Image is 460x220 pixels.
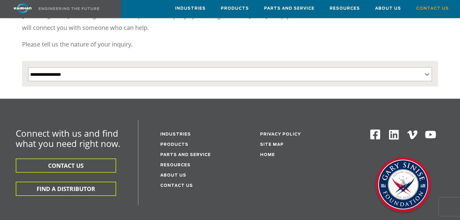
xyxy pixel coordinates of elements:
[160,153,211,157] a: Parts and service
[22,38,438,50] p: Please tell us the nature of your inquiry.
[260,143,284,147] a: Site Map
[221,0,249,17] a: Products
[425,129,436,141] img: Youtube
[160,174,186,177] a: About Us
[160,132,191,136] a: Industries
[160,184,193,188] a: Contact Us
[221,5,249,12] span: Products
[416,0,449,17] a: Contact Us
[260,132,301,136] a: Privacy Policy
[416,5,449,12] span: Contact Us
[160,163,191,167] a: Resources
[370,129,381,140] img: Facebook
[160,143,188,147] a: Products
[175,0,206,17] a: Industries
[260,153,275,157] a: Home
[388,129,400,141] img: Linkedin
[39,7,99,10] img: Engineering the future
[16,158,116,173] button: CONTACT US
[330,5,360,12] span: Resources
[175,5,206,12] span: Industries
[375,5,401,12] span: About Us
[264,5,315,12] span: Parts and Service
[330,0,360,17] a: Resources
[407,130,417,139] img: Vimeo
[375,0,401,17] a: About Us
[16,127,120,149] span: Connect with us and find what you need right now.
[264,0,315,17] a: Parts and Service
[373,155,433,215] img: Gary Sinise Foundation
[16,182,116,196] button: FIND A DISTRIBUTOR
